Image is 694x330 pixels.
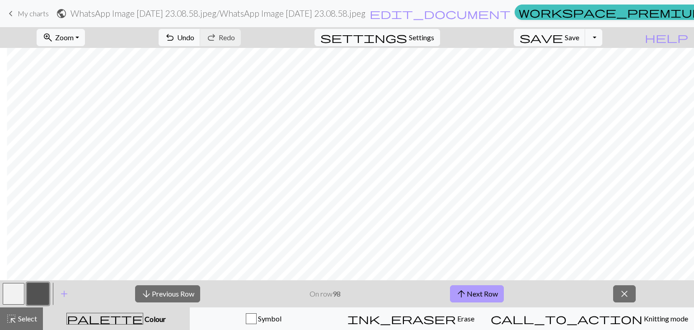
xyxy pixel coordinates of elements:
span: edit_document [370,7,511,20]
button: Previous Row [135,285,200,302]
button: Erase [337,307,485,330]
span: palette [67,312,143,325]
a: My charts [5,6,49,21]
p: On row [309,288,341,299]
span: help [645,31,688,44]
span: highlight_alt [6,312,17,325]
span: zoom_in [42,31,53,44]
button: Zoom [37,29,85,46]
span: public [56,7,67,20]
button: Undo [159,29,201,46]
span: settings [320,31,407,44]
span: call_to_action [491,312,642,325]
i: Settings [320,32,407,43]
button: SettingsSettings [314,29,440,46]
span: Knitting mode [642,314,688,323]
span: keyboard_arrow_left [5,7,16,20]
span: Zoom [55,33,74,42]
button: Knitting mode [485,307,694,330]
span: Undo [177,33,194,42]
span: Colour [143,315,166,323]
h2: WhatsApp Image [DATE] 23.08.58.jpeg / WhatsApp Image [DATE] 23.08.58.jpeg [70,8,366,19]
span: Symbol [257,314,281,323]
span: undo [164,31,175,44]
span: My charts [18,9,49,18]
button: Symbol [190,307,338,330]
span: ink_eraser [347,312,456,325]
span: Select [17,314,37,323]
span: Settings [409,32,434,43]
span: Erase [456,314,474,323]
span: arrow_upward [456,288,467,300]
button: Save [514,29,586,46]
button: Next Row [450,285,504,302]
span: arrow_downward [141,288,152,300]
span: Save [565,33,579,42]
span: save [520,31,563,44]
strong: 98 [333,289,341,298]
span: close [619,288,630,300]
span: add [59,288,70,300]
button: Colour [43,307,190,330]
